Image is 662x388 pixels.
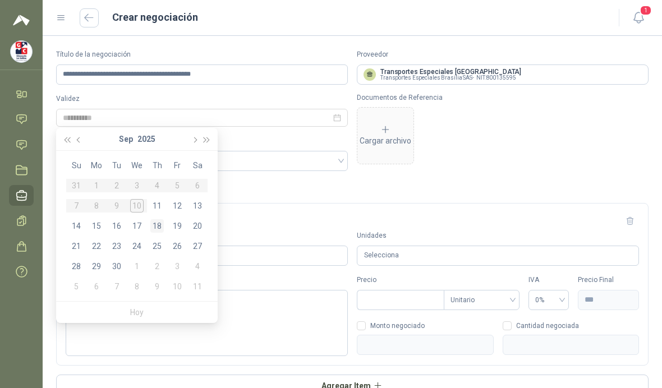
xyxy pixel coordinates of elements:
span: Cantidad negociada [512,322,583,329]
label: Precio [357,275,444,285]
td: 2025-10-05 [66,276,86,297]
div: 5 [70,280,83,293]
td: 2025-10-02 [147,256,167,276]
td: 2025-10-11 [187,276,208,297]
div: 8 [130,280,144,293]
div: 25 [150,239,164,253]
td: 2025-09-22 [86,236,107,256]
td: 2025-09-27 [187,236,208,256]
td: 2025-10-07 [107,276,127,297]
th: Tu [107,155,127,175]
p: Documentos de Referencia [357,94,649,101]
td: 2025-10-01 [127,256,147,276]
div: 9 [150,280,164,293]
span: Unitario [450,292,513,308]
img: Logo peakr [13,13,30,27]
div: 29 [90,260,103,273]
td: 2025-09-12 [167,196,187,216]
td: 2025-09-14 [66,216,86,236]
td: 2025-10-03 [167,256,187,276]
div: 19 [171,219,184,233]
th: Th [147,155,167,175]
td: 2025-09-18 [147,216,167,236]
div: 15 [90,219,103,233]
td: 2025-10-04 [187,256,208,276]
div: 26 [171,239,184,253]
div: 30 [110,260,123,273]
th: Sa [187,155,208,175]
img: Company Logo [11,41,32,62]
td: 2025-09-28 [66,256,86,276]
label: Validez [56,94,348,104]
button: 2025 [137,128,155,150]
span: 1 [640,5,652,16]
div: 27 [191,239,204,253]
td: 2025-09-17 [127,216,147,236]
label: Unidades [357,230,639,241]
div: 11 [191,280,204,293]
span: Monto negociado [366,322,429,329]
div: Selecciona [357,246,639,266]
td: 2025-10-09 [147,276,167,297]
label: IVA [528,275,569,285]
label: Precio Final [578,275,639,285]
td: 2025-09-26 [167,236,187,256]
div: 22 [90,239,103,253]
div: 16 [110,219,123,233]
label: Título de la negociación [56,49,348,60]
td: 2025-09-11 [147,196,167,216]
td: 2025-10-06 [86,276,107,297]
h2: Items [56,180,649,194]
div: 17 [130,219,144,233]
th: We [127,155,147,175]
div: 28 [70,260,83,273]
td: 2025-09-29 [86,256,107,276]
div: 20 [191,219,204,233]
h1: Crear negociación [112,10,198,25]
div: 7 [110,280,123,293]
div: 3 [171,260,184,273]
div: Cargar archivo [360,124,411,147]
div: 4 [191,260,204,273]
button: Sep [119,128,133,150]
td: 2025-09-21 [66,236,86,256]
td: 2025-09-25 [147,236,167,256]
td: 2025-10-08 [127,276,147,297]
td: 2025-09-23 [107,236,127,256]
div: 11 [150,199,164,213]
td: 2025-09-20 [187,216,208,236]
div: 6 [90,280,103,293]
td: 2025-09-13 [187,196,208,216]
div: 12 [171,199,184,213]
div: 24 [130,239,144,253]
th: Mo [86,155,107,175]
div: 21 [70,239,83,253]
div: 10 [171,280,184,293]
div: 18 [150,219,164,233]
td: 2025-09-19 [167,216,187,236]
td: 2025-10-10 [167,276,187,297]
div: 2 [150,260,164,273]
div: 23 [110,239,123,253]
button: 1 [628,8,649,28]
div: 14 [70,219,83,233]
td: 2025-09-24 [127,236,147,256]
span: 0% [535,292,562,308]
td: 2025-09-30 [107,256,127,276]
div: 1 [130,260,144,273]
td: 2025-09-16 [107,216,127,236]
label: Proveedor [357,49,649,60]
td: 2025-09-15 [86,216,107,236]
th: Su [66,155,86,175]
th: Fr [167,155,187,175]
div: 13 [191,199,204,213]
